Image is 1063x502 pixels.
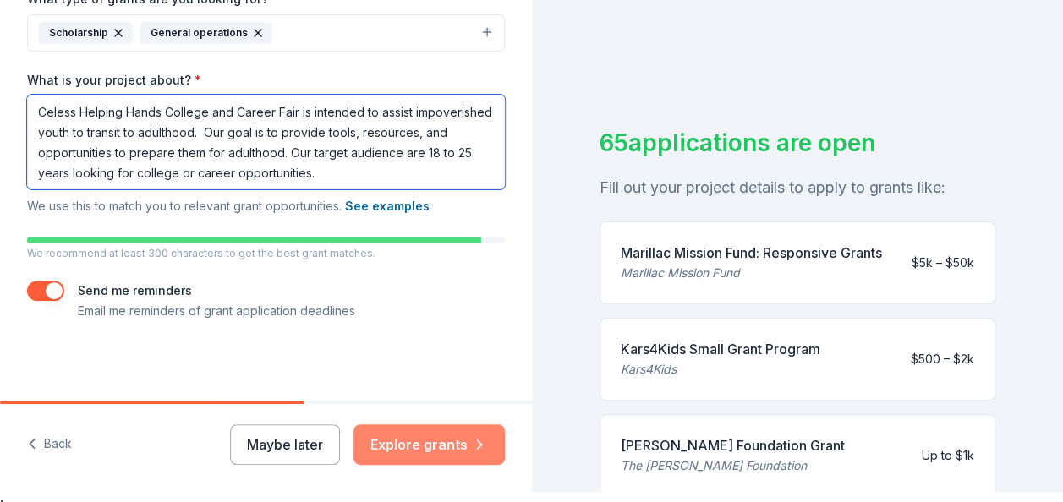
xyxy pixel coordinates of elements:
[27,199,430,213] span: We use this to match you to relevant grant opportunities.
[621,435,845,456] div: [PERSON_NAME] Foundation Grant
[27,427,72,462] button: Back
[345,196,430,216] button: See examples
[27,14,505,52] button: ScholarshipGeneral operations
[621,243,882,263] div: Marillac Mission Fund: Responsive Grants
[27,72,201,89] label: What is your project about?
[78,301,355,321] p: Email me reminders of grant application deadlines
[600,174,996,201] div: Fill out your project details to apply to grants like:
[621,339,820,359] div: Kars4Kids Small Grant Program
[621,263,882,283] div: Marillac Mission Fund
[353,424,505,465] button: Explore grants
[27,95,505,189] textarea: Celess Helping Hands College and Career Fair is intended to assist impoverished youth to transit ...
[922,445,974,466] div: Up to $1k
[911,349,974,369] div: $500 – $2k
[27,247,505,260] p: We recommend at least 300 characters to get the best grant matches.
[38,22,133,44] div: Scholarship
[230,424,340,465] button: Maybe later
[600,125,996,161] div: 65 applications are open
[621,359,820,379] div: Kars4Kids
[912,253,974,273] div: $5k – $50k
[621,456,845,476] div: The [PERSON_NAME] Foundation
[140,22,272,44] div: General operations
[78,283,192,297] label: Send me reminders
